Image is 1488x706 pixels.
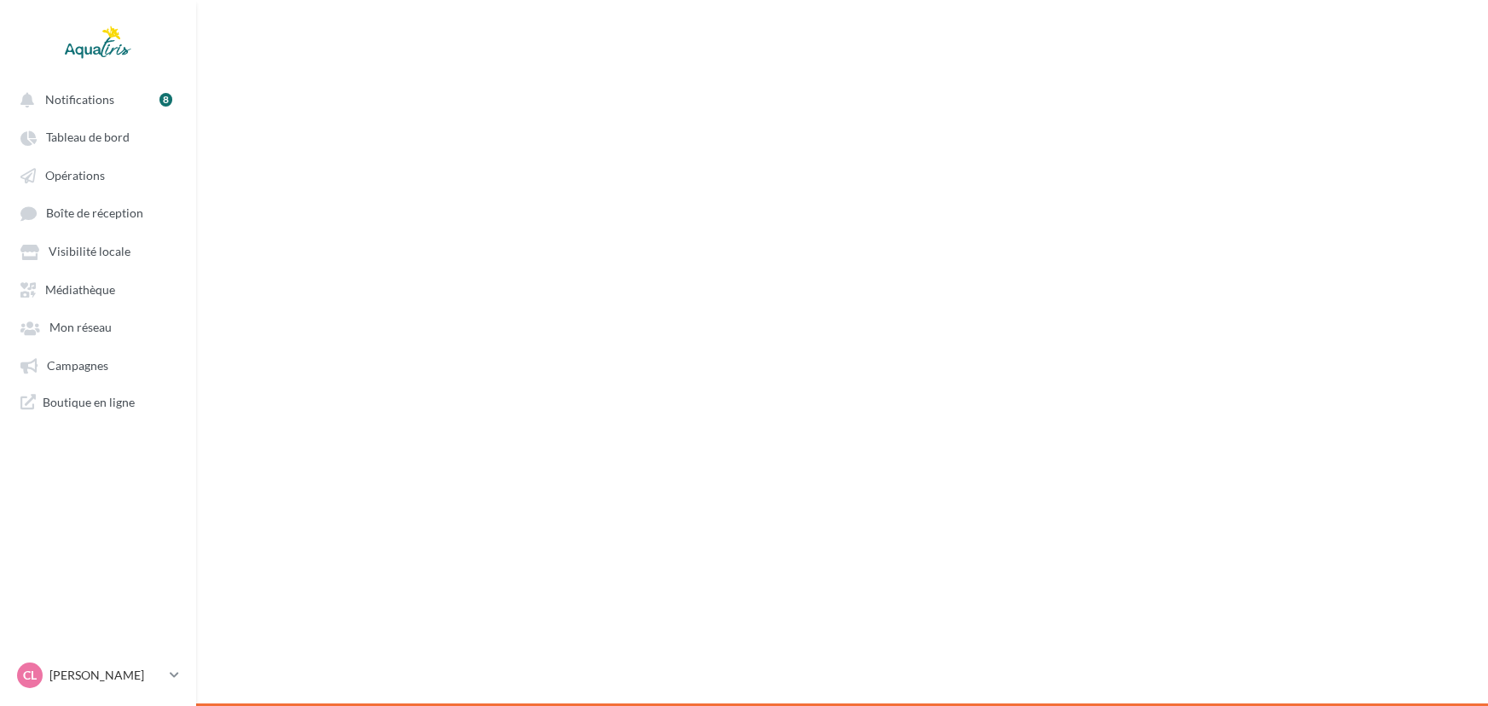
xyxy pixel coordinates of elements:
a: Visibilité locale [10,235,186,266]
span: Visibilité locale [49,245,130,259]
div: 8 [159,93,172,107]
span: CL [23,667,37,684]
a: Tableau de bord [10,121,186,152]
span: Médiathèque [45,282,115,297]
span: Campagnes [47,358,108,373]
a: Médiathèque [10,274,186,304]
span: Notifications [45,92,114,107]
span: Tableau de bord [46,130,130,145]
span: Opérations [45,168,105,182]
span: Boîte de réception [46,206,143,221]
button: Notifications 8 [10,84,179,114]
a: CL [PERSON_NAME] [14,659,182,692]
a: Campagnes [10,350,186,380]
a: Boîte de réception [10,197,186,229]
span: Boutique en ligne [43,394,135,410]
span: Mon réseau [49,321,112,335]
a: Mon réseau [10,311,186,342]
a: Boutique en ligne [10,387,186,417]
p: [PERSON_NAME] [49,667,163,684]
a: Opérations [10,159,186,190]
